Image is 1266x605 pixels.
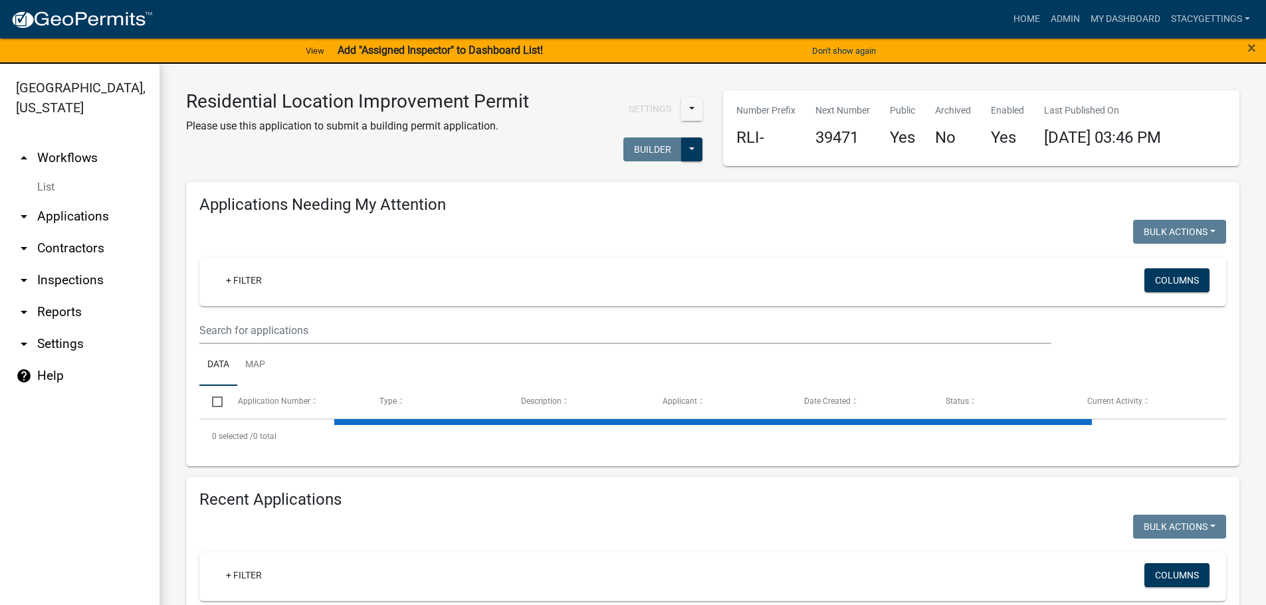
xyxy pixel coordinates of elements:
[791,386,933,418] datatable-header-cell: Date Created
[16,336,32,352] i: arrow_drop_down
[890,128,915,147] h4: Yes
[16,304,32,320] i: arrow_drop_down
[807,40,881,62] button: Don't show again
[1045,7,1085,32] a: Admin
[1044,104,1161,118] p: Last Published On
[1133,515,1226,539] button: Bulk Actions
[1247,39,1256,57] span: ×
[815,128,870,147] h4: 39471
[650,386,791,418] datatable-header-cell: Applicant
[1133,220,1226,244] button: Bulk Actions
[186,90,529,113] h3: Residential Location Improvement Permit
[379,396,397,406] span: Type
[935,128,971,147] h4: No
[1166,7,1255,32] a: StacyGettings
[508,386,650,418] datatable-header-cell: Description
[199,344,237,387] a: Data
[521,396,562,406] span: Description
[1075,386,1216,418] datatable-header-cell: Current Activity
[623,137,682,161] button: Builder
[618,97,682,121] button: Settings
[1247,40,1256,56] button: Close
[1085,7,1166,32] a: My Dashboard
[199,490,1226,509] h4: Recent Applications
[991,128,1024,147] h4: Yes
[663,396,697,406] span: Applicant
[933,386,1075,418] datatable-header-cell: Status
[199,420,1226,453] div: 0 total
[16,368,32,384] i: help
[215,563,272,587] a: + Filter
[16,240,32,256] i: arrow_drop_down
[238,396,310,406] span: Application Number
[1144,563,1210,587] button: Columns
[215,268,272,292] a: + Filter
[338,44,543,56] strong: Add "Assigned Inspector" to Dashboard List!
[225,386,366,418] datatable-header-cell: Application Number
[935,104,971,118] p: Archived
[212,432,253,441] span: 0 selected /
[199,195,1226,215] h4: Applications Needing My Attention
[736,128,795,147] h4: RLI-
[186,118,529,134] p: Please use this application to submit a building permit application.
[736,104,795,118] p: Number Prefix
[815,104,870,118] p: Next Number
[1044,128,1161,147] span: [DATE] 03:46 PM
[300,40,330,62] a: View
[199,317,1051,344] input: Search for applications
[946,396,969,406] span: Status
[199,386,225,418] datatable-header-cell: Select
[1008,7,1045,32] a: Home
[16,209,32,224] i: arrow_drop_down
[890,104,915,118] p: Public
[1144,268,1210,292] button: Columns
[16,272,32,288] i: arrow_drop_down
[804,396,851,406] span: Date Created
[237,344,273,387] a: Map
[991,104,1024,118] p: Enabled
[16,150,32,166] i: arrow_drop_up
[366,386,508,418] datatable-header-cell: Type
[1087,396,1142,406] span: Current Activity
